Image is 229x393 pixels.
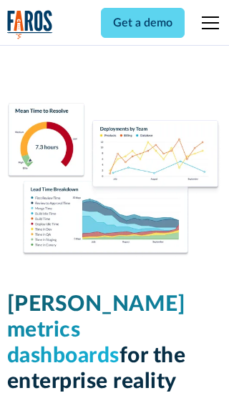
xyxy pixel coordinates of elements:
[7,10,53,39] img: Logo of the analytics and reporting company Faros.
[193,6,222,40] div: menu
[7,294,186,367] span: [PERSON_NAME] metrics dashboards
[7,10,53,39] a: home
[7,103,223,257] img: Dora Metrics Dashboard
[101,8,185,38] a: Get a demo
